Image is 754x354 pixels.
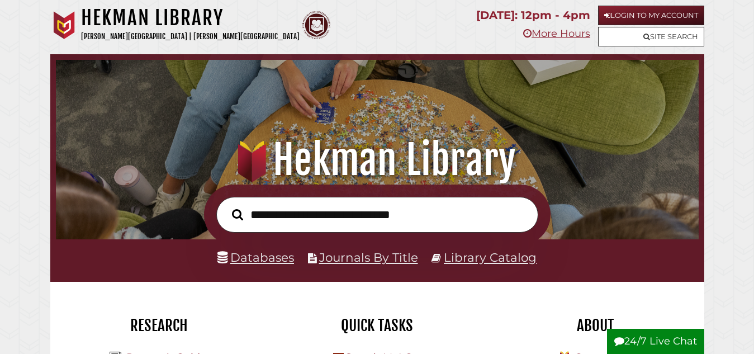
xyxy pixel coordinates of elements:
[476,6,590,25] p: [DATE]: 12pm - 4pm
[217,250,294,265] a: Databases
[50,11,78,39] img: Calvin University
[226,206,249,223] button: Search
[444,250,537,265] a: Library Catalog
[277,316,478,335] h2: Quick Tasks
[81,30,300,43] p: [PERSON_NAME][GEOGRAPHIC_DATA] | [PERSON_NAME][GEOGRAPHIC_DATA]
[59,316,260,335] h2: Research
[319,250,418,265] a: Journals By Title
[302,11,330,39] img: Calvin Theological Seminary
[81,6,300,30] h1: Hekman Library
[598,6,704,25] a: Login to My Account
[232,209,243,221] i: Search
[67,135,687,185] h1: Hekman Library
[598,27,704,46] a: Site Search
[523,27,590,40] a: More Hours
[495,316,696,335] h2: About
